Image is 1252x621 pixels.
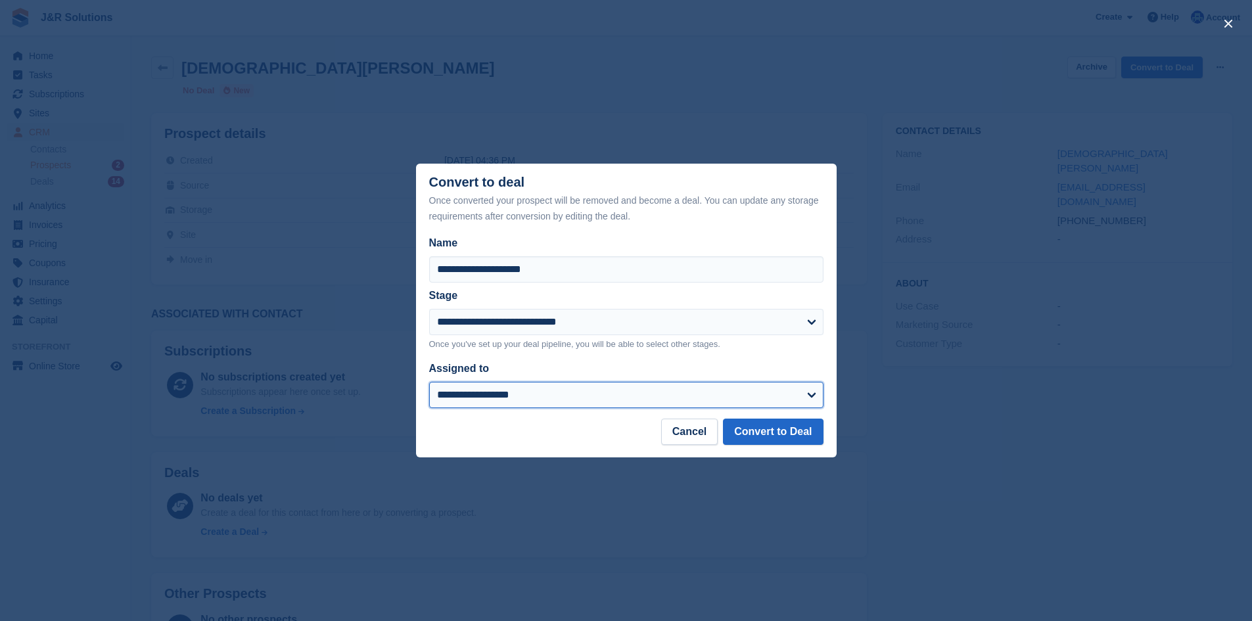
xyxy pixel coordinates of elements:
button: close [1218,13,1239,34]
div: Convert to deal [429,175,823,224]
label: Name [429,235,823,251]
div: Once converted your prospect will be removed and become a deal. You can update any storage requir... [429,193,823,224]
p: Once you've set up your deal pipeline, you will be able to select other stages. [429,338,823,351]
button: Convert to Deal [723,419,823,445]
label: Assigned to [429,363,490,374]
button: Cancel [661,419,718,445]
label: Stage [429,290,458,301]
